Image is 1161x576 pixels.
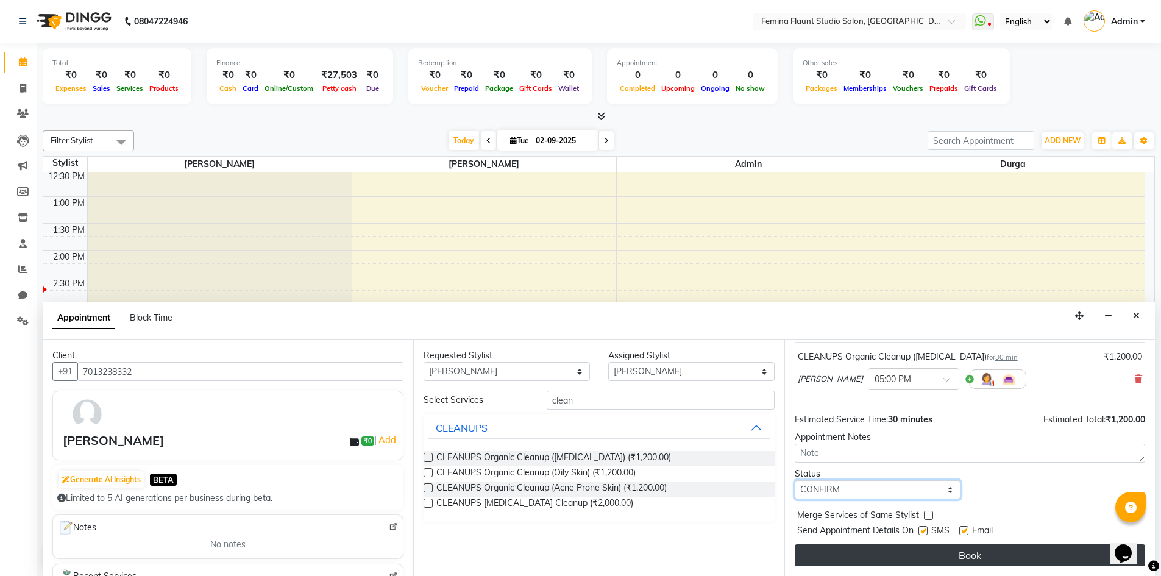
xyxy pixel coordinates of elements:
[979,372,994,386] img: Hairdresser.png
[926,84,961,93] span: Prepaids
[77,362,403,381] input: Search by Name/Mobile/Email/Code
[240,68,261,82] div: ₹0
[52,58,182,68] div: Total
[52,349,403,362] div: Client
[961,84,1000,93] span: Gift Cards
[436,451,671,466] span: CLEANUPS Organic Cleanup ([MEDICAL_DATA]) (₹1,200.00)
[63,432,164,450] div: [PERSON_NAME]
[931,524,950,539] span: SMS
[555,84,582,93] span: Wallet
[113,68,146,82] div: ₹0
[436,482,667,497] span: CLEANUPS Organic Cleanup (Acne Prone Skin) (₹1,200.00)
[926,68,961,82] div: ₹0
[1104,350,1142,363] div: ₹1,200.00
[216,84,240,93] span: Cash
[88,157,352,172] span: [PERSON_NAME]
[1045,136,1081,145] span: ADD NEW
[31,4,115,38] img: logo
[1042,132,1084,149] button: ADD NEW
[449,131,479,150] span: Today
[57,492,399,505] div: Limited to 5 AI generations per business during beta.
[146,68,182,82] div: ₹0
[798,350,1018,363] div: CLEANUPS Organic Cleanup ([MEDICAL_DATA])
[261,84,316,93] span: Online/Custom
[972,524,993,539] span: Email
[69,396,105,432] img: avatar
[795,431,1145,444] div: Appointment Notes
[51,135,93,145] span: Filter Stylist
[987,353,1018,361] small: for
[798,373,863,385] span: [PERSON_NAME]
[881,157,1146,172] span: Durga
[617,157,881,172] span: Admin
[52,307,115,329] span: Appointment
[995,353,1018,361] span: 30 min
[795,414,888,425] span: Estimated Service Time:
[516,84,555,93] span: Gift Cards
[733,68,768,82] div: 0
[418,58,582,68] div: Redemption
[52,68,90,82] div: ₹0
[43,157,87,169] div: Stylist
[316,68,362,82] div: ₹27,503
[1110,527,1149,564] iframe: chat widget
[1127,307,1145,325] button: Close
[803,58,1000,68] div: Other sales
[617,84,658,93] span: Completed
[797,524,914,539] span: Send Appointment Details On
[795,544,1145,566] button: Book
[134,4,188,38] b: 08047224946
[414,394,538,407] div: Select Services
[51,224,87,236] div: 1:30 PM
[424,349,590,362] div: Requested Stylist
[46,170,87,183] div: 12:30 PM
[482,84,516,93] span: Package
[658,68,698,82] div: 0
[418,68,451,82] div: ₹0
[113,84,146,93] span: Services
[361,436,374,446] span: ₹0
[52,84,90,93] span: Expenses
[840,84,890,93] span: Memberships
[890,84,926,93] span: Vouchers
[617,68,658,82] div: 0
[374,433,398,447] span: |
[363,84,382,93] span: Due
[797,509,919,524] span: Merge Services of Same Stylist
[795,468,961,480] div: Status
[352,157,616,172] span: [PERSON_NAME]
[547,391,775,410] input: Search by service name
[840,68,890,82] div: ₹0
[698,68,733,82] div: 0
[240,84,261,93] span: Card
[890,68,926,82] div: ₹0
[146,84,182,93] span: Products
[532,132,593,150] input: 2025-09-02
[377,433,398,447] a: Add
[90,84,113,93] span: Sales
[362,68,383,82] div: ₹0
[617,58,768,68] div: Appointment
[803,84,840,93] span: Packages
[51,197,87,210] div: 1:00 PM
[51,251,87,263] div: 2:00 PM
[418,84,451,93] span: Voucher
[507,136,532,145] span: Tue
[482,68,516,82] div: ₹0
[52,362,78,381] button: +91
[428,417,769,439] button: CLEANUPS
[698,84,733,93] span: Ongoing
[733,84,768,93] span: No show
[216,68,240,82] div: ₹0
[928,131,1034,150] input: Search Appointment
[888,414,932,425] span: 30 minutes
[436,497,633,512] span: CLEANUPS [MEDICAL_DATA] Cleanup (₹2,000.00)
[436,466,636,482] span: CLEANUPS Organic Cleanup (Oily Skin) (₹1,200.00)
[803,68,840,82] div: ₹0
[51,277,87,290] div: 2:30 PM
[90,68,113,82] div: ₹0
[1043,414,1106,425] span: Estimated Total:
[210,538,246,551] span: No notes
[1001,372,1016,386] img: Interior.png
[451,68,482,82] div: ₹0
